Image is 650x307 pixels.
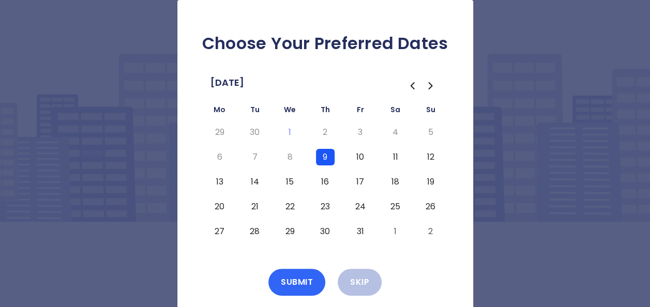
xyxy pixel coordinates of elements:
[386,174,405,190] button: Saturday, October 18th, 2025
[351,149,370,165] button: Friday, October 10th, 2025
[316,149,335,165] button: Thursday, October 9th, 2025, selected
[386,149,405,165] button: Saturday, October 11th, 2025
[281,149,299,165] button: Wednesday, October 8th, 2025
[378,103,413,120] th: Saturday
[403,76,421,95] button: Go to the Previous Month
[421,223,440,240] button: Sunday, November 2nd, 2025
[246,124,264,141] button: Tuesday, September 30th, 2025
[421,198,440,215] button: Sunday, October 26th, 2025
[246,198,264,215] button: Tuesday, October 21st, 2025
[421,124,440,141] button: Sunday, October 5th, 2025
[351,124,370,141] button: Friday, October 3rd, 2025
[202,103,237,120] th: Monday
[281,223,299,240] button: Wednesday, October 29th, 2025
[194,33,457,54] h2: Choose Your Preferred Dates
[281,174,299,190] button: Wednesday, October 15th, 2025
[386,198,405,215] button: Saturday, October 25th, 2025
[421,76,440,95] button: Go to the Next Month
[351,198,370,215] button: Friday, October 24th, 2025
[210,223,229,240] button: Monday, October 27th, 2025
[210,198,229,215] button: Monday, October 20th, 2025
[316,198,335,215] button: Thursday, October 23rd, 2025
[268,269,325,296] button: Submit
[421,174,440,190] button: Sunday, October 19th, 2025
[273,103,308,120] th: Wednesday
[351,174,370,190] button: Friday, October 17th, 2025
[281,198,299,215] button: Wednesday, October 22nd, 2025
[343,103,378,120] th: Friday
[246,174,264,190] button: Tuesday, October 14th, 2025
[210,149,229,165] button: Monday, October 6th, 2025
[421,149,440,165] button: Sunday, October 12th, 2025
[281,124,299,141] button: Today, Wednesday, October 1st, 2025
[338,269,382,296] button: Skip
[202,103,448,244] table: October 2025
[210,174,229,190] button: Monday, October 13th, 2025
[316,124,335,141] button: Thursday, October 2nd, 2025
[386,223,405,240] button: Saturday, November 1st, 2025
[210,74,244,91] span: [DATE]
[246,149,264,165] button: Tuesday, October 7th, 2025
[413,103,448,120] th: Sunday
[316,174,335,190] button: Thursday, October 16th, 2025
[386,124,405,141] button: Saturday, October 4th, 2025
[237,103,273,120] th: Tuesday
[246,223,264,240] button: Tuesday, October 28th, 2025
[210,124,229,141] button: Monday, September 29th, 2025
[308,103,343,120] th: Thursday
[351,223,370,240] button: Friday, October 31st, 2025
[316,223,335,240] button: Thursday, October 30th, 2025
